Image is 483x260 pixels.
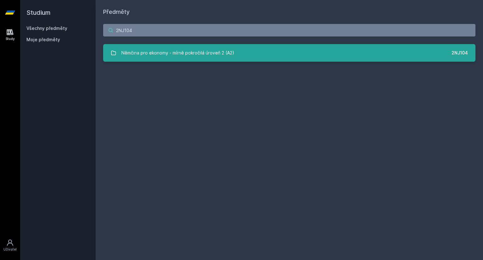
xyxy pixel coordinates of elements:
[1,25,19,44] a: Study
[1,236,19,255] a: Uživatel
[121,47,234,59] div: Němčina pro ekonomy - mírně pokročilá úroveň 2 (A2)
[3,247,17,252] div: Uživatel
[452,50,468,56] div: 2NJ104
[26,37,60,43] span: Moje předměty
[103,44,475,62] a: Němčina pro ekonomy - mírně pokročilá úroveň 2 (A2) 2NJ104
[103,24,475,37] input: Název nebo ident předmětu…
[103,8,475,16] h1: Předměty
[6,37,15,41] div: Study
[26,25,67,31] a: Všechny předměty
